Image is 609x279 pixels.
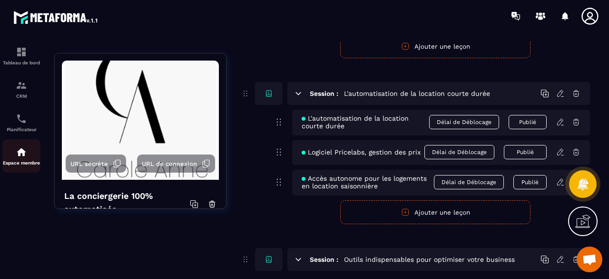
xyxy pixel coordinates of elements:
button: Publié [513,175,547,189]
a: Ouvrir le chat [577,247,602,272]
img: automations [16,146,27,158]
h4: La conciergerie 100% automatisée [64,189,190,216]
button: Publié [509,115,547,129]
a: formationformationTableau de bord [2,39,40,72]
a: schedulerschedulerPlanificateur [2,106,40,139]
span: Délai de Déblocage [429,115,499,129]
button: URL secrète [66,155,126,173]
h6: Session : [310,256,338,263]
a: automationsautomationsEspace membre [2,139,40,173]
span: URL de connexion [142,160,197,167]
p: CRM [2,93,40,99]
img: logo [13,9,99,26]
p: Planificateur [2,127,40,132]
img: scheduler [16,113,27,124]
h6: Session : [310,90,338,97]
h5: Outils indispensables pour optimiser votre business [344,255,515,264]
button: Ajouter une leçon [340,34,530,58]
span: Logiciel Pricelabs, gestion des prix [302,148,421,156]
p: Espace membre [2,160,40,165]
span: Délai de Déblocage [434,175,504,189]
img: background [62,61,219,180]
p: Tableau de bord [2,60,40,65]
a: formationformationCRM [2,72,40,106]
span: Accès autonome pour les logements en location saisonnière [302,175,434,190]
img: formation [16,46,27,58]
img: formation [16,80,27,91]
span: URL secrète [70,160,108,167]
span: L'automatisation de la location courte durée [302,114,429,130]
button: URL de connexion [137,155,215,173]
h5: L'automatisation de la location courte durée [344,89,490,98]
button: Ajouter une leçon [340,200,530,224]
span: Délai de Déblocage [424,145,494,159]
button: Publié [504,145,547,159]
